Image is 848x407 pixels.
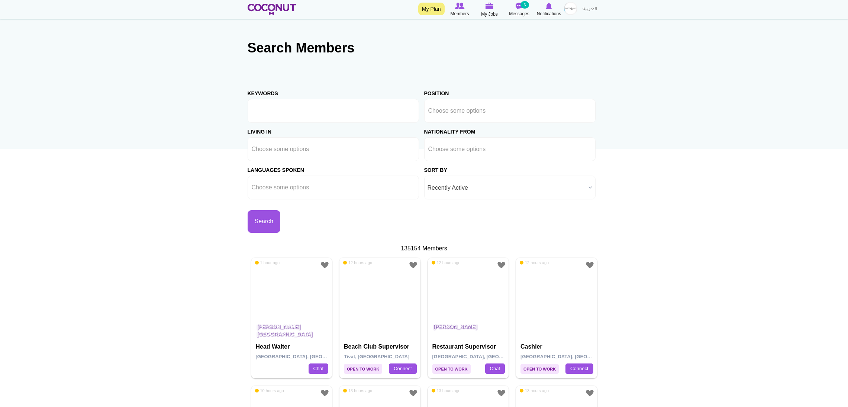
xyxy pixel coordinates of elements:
span: Recently Active [428,176,586,200]
a: العربية [579,2,601,17]
a: Notifications Notifications [534,2,564,17]
a: Add to Favourites [409,388,418,398]
p: [PERSON_NAME][GEOGRAPHIC_DATA][PERSON_NAME] [251,318,332,339]
label: Languages Spoken [248,161,304,174]
span: [GEOGRAPHIC_DATA], [GEOGRAPHIC_DATA] [256,354,362,359]
span: Open to Work [432,364,471,374]
a: Add to Favourites [409,260,418,270]
p: [PERSON_NAME] [428,318,509,339]
span: Members [450,10,469,17]
span: 13 hours ago [520,388,549,393]
span: [GEOGRAPHIC_DATA], [GEOGRAPHIC_DATA] [432,354,538,359]
span: 12 hours ago [343,260,372,265]
label: Living in [248,123,272,135]
span: Messages [509,10,529,17]
label: Keywords [248,84,278,97]
img: My Jobs [486,3,494,9]
span: 13 hours ago [432,388,461,393]
img: Messages [516,3,523,9]
h4: Head Waiter [256,343,330,350]
a: Add to Favourites [585,260,594,270]
a: Messages Messages 6 [504,2,534,17]
span: 10 hours ago [255,388,284,393]
a: Connect [389,363,416,374]
label: Nationality From [424,123,475,135]
a: My Plan [418,3,445,15]
label: Sort by [424,161,447,174]
span: Open to Work [344,364,382,374]
img: Browse Members [455,3,464,9]
small: 6 [520,1,529,9]
h4: Restaurant supervisor [432,343,506,350]
span: Open to Work [520,364,559,374]
a: Add to Favourites [320,260,329,270]
div: 135154 Members [248,244,601,253]
span: 13 hours ago [343,388,372,393]
span: 1 hour ago [255,260,280,265]
span: 12 hours ago [432,260,461,265]
span: [GEOGRAPHIC_DATA], [GEOGRAPHIC_DATA] [520,354,626,359]
a: Add to Favourites [320,388,329,398]
a: Chat [485,363,505,374]
span: My Jobs [481,10,498,18]
a: Add to Favourites [497,388,506,398]
h4: Cashier [520,343,594,350]
h4: Beach club supervisor [344,343,418,350]
h2: Search Members [248,39,601,57]
a: Browse Members Members [445,2,475,17]
a: Add to Favourites [497,260,506,270]
span: 12 hours ago [520,260,549,265]
img: Home [248,4,296,15]
a: Chat [309,363,328,374]
span: Tivat, [GEOGRAPHIC_DATA] [344,354,409,359]
a: Add to Favourites [585,388,594,398]
span: Notifications [537,10,561,17]
a: Connect [565,363,593,374]
label: Position [424,84,449,97]
a: My Jobs My Jobs [475,2,504,18]
button: Search [248,210,281,233]
img: Notifications [546,3,552,9]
